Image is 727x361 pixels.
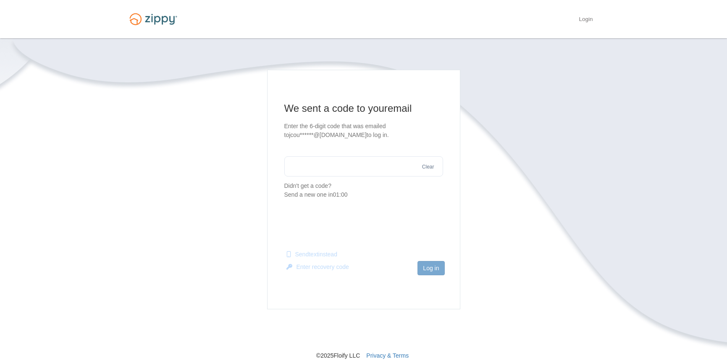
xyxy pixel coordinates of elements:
img: Logo [124,9,182,29]
a: Privacy & Terms [366,352,409,359]
p: Didn't get a code? [284,182,443,199]
p: Enter the 6-digit code that was emailed to jcou******@[DOMAIN_NAME] to log in. [284,122,443,140]
a: Login [579,16,593,24]
div: Send a new one in 01:00 [284,190,443,199]
button: Log in [417,261,444,275]
nav: © 2025 Floify LLC [124,309,603,360]
button: Clear [420,163,437,171]
h1: We sent a code to your email [284,102,443,115]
